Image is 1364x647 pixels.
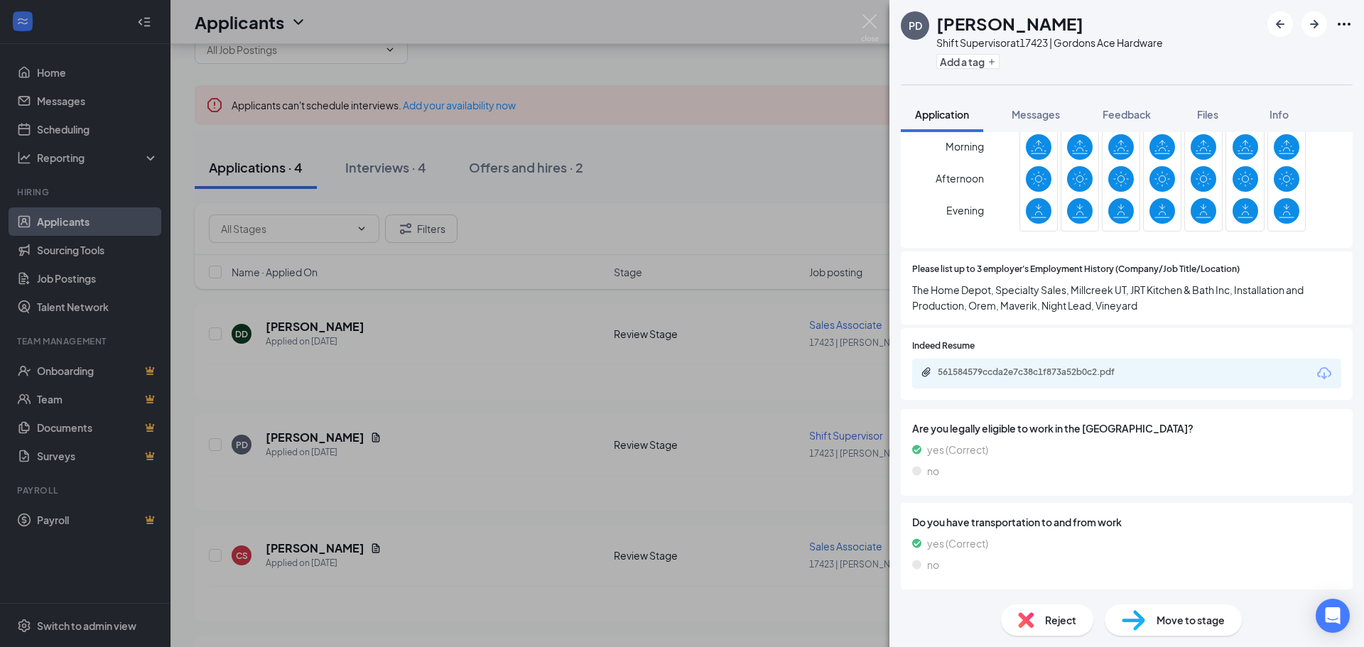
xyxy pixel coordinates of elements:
[927,535,988,551] span: yes (Correct)
[909,18,922,33] div: PD
[927,442,988,457] span: yes (Correct)
[921,366,932,378] svg: Paperclip
[987,58,996,66] svg: Plus
[1267,11,1293,37] button: ArrowLeftNew
[1197,108,1218,121] span: Files
[912,263,1240,276] span: Please list up to 3 employer's Employment History (Company/Job Title/Location)
[1316,599,1350,633] div: Open Intercom Messenger
[1336,16,1353,33] svg: Ellipses
[1045,612,1076,628] span: Reject
[1103,108,1151,121] span: Feedback
[936,165,984,191] span: Afternoon
[915,108,969,121] span: Application
[927,557,939,572] span: no
[946,134,984,159] span: Morning
[927,463,939,479] span: no
[1301,11,1327,37] button: ArrowRight
[912,420,1341,436] span: Are you legally eligible to work in the [GEOGRAPHIC_DATA]?
[1012,108,1060,121] span: Messages
[921,366,1151,380] a: Paperclip561584579ccda2e7c38c1f873a52b0c2.pdf
[936,11,1083,36] h1: [PERSON_NAME]
[936,36,1163,50] div: Shift Supervisor at 17423 | Gordons Ace Hardware
[946,197,984,223] span: Evening
[1306,16,1323,33] svg: ArrowRight
[1270,108,1289,121] span: Info
[912,339,975,353] span: Indeed Resume
[938,366,1137,378] div: 561584579ccda2e7c38c1f873a52b0c2.pdf
[912,282,1341,313] span: The Home Depot, Specialty Sales, Millcreek UT, JRT Kitchen & Bath Inc, Installation and Productio...
[936,54,1000,69] button: PlusAdd a tag
[912,514,1341,530] span: Do you have transportation to and from work
[1157,612,1225,628] span: Move to stage
[1272,16,1289,33] svg: ArrowLeftNew
[1316,365,1333,382] svg: Download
